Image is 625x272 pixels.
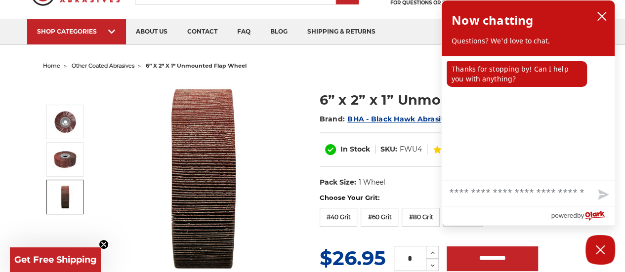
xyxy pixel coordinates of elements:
[320,193,582,203] label: Choose Your Grit:
[594,9,610,24] button: close chatbox
[177,19,227,44] a: contact
[53,147,78,172] img: 6 inch center hole flap wheel
[53,110,78,134] img: 6" x 2" x 1" unmounted flap wheel
[452,10,533,30] h2: Now chatting
[320,177,356,188] dt: Pack Size:
[447,61,587,87] p: Thanks for stopping by! Can I help you with anything?
[320,115,345,123] span: Brand:
[10,247,101,272] div: Get Free ShippingClose teaser
[590,184,615,206] button: Send message
[227,19,260,44] a: faq
[260,19,297,44] a: blog
[43,62,60,69] a: home
[585,235,615,265] button: Close Chatbox
[551,209,577,222] span: powered
[297,19,385,44] a: shipping & returns
[577,209,584,222] span: by
[320,90,582,110] h1: 6” x 2” x 1” Unmounted Flap Wheel
[358,177,385,188] dd: 1 Wheel
[320,246,386,270] span: $26.95
[146,62,247,69] span: 6” x 2” x 1” unmounted flap wheel
[126,19,177,44] a: about us
[551,207,615,225] a: Powered by Olark
[99,239,109,249] button: Close teaser
[340,145,370,154] span: In Stock
[53,185,78,209] img: aox flap wheel
[452,36,605,46] p: Questions? We'd love to chat.
[380,144,397,155] dt: SKU:
[14,254,97,265] span: Get Free Shipping
[442,56,615,180] div: chat
[37,28,116,35] div: SHOP CATEGORIES
[72,62,134,69] a: other coated abrasives
[400,144,422,155] dd: FWU4
[347,115,453,123] a: BHA - Black Hawk Abrasives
